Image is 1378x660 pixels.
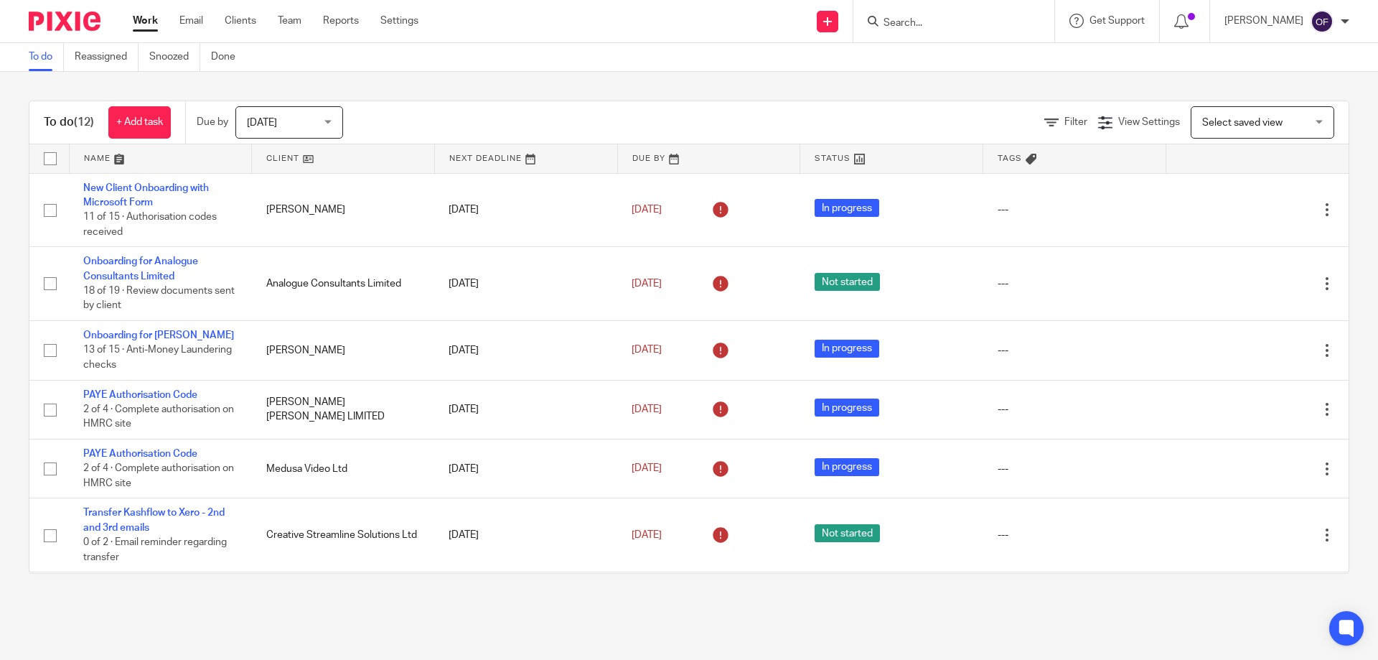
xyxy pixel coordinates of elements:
[197,115,228,129] p: Due by
[998,343,1152,358] div: ---
[434,380,617,439] td: [DATE]
[632,464,662,474] span: [DATE]
[998,462,1152,476] div: ---
[323,14,359,28] a: Reports
[179,14,203,28] a: Email
[29,43,64,71] a: To do
[83,286,235,311] span: 18 of 19 · Review documents sent by client
[998,528,1152,542] div: ---
[1064,117,1087,127] span: Filter
[83,464,234,489] span: 2 of 4 · Complete authorisation on HMRC site
[83,212,217,237] span: 11 of 15 · Authorisation codes received
[252,173,435,247] td: [PERSON_NAME]
[83,537,227,562] span: 0 of 2 · Email reminder regarding transfer
[632,404,662,414] span: [DATE]
[1118,117,1180,127] span: View Settings
[133,14,158,28] a: Work
[632,530,662,540] span: [DATE]
[252,440,435,498] td: Medusa Video Ltd
[83,404,234,429] span: 2 of 4 · Complete authorisation on HMRC site
[998,203,1152,217] div: ---
[83,449,197,459] a: PAYE Authorisation Code
[83,390,197,400] a: PAYE Authorisation Code
[1089,16,1145,26] span: Get Support
[252,498,435,572] td: Creative Streamline Solutions Ltd
[632,205,662,215] span: [DATE]
[998,154,1022,162] span: Tags
[815,399,879,417] span: In progress
[434,247,617,321] td: [DATE]
[44,115,94,130] h1: To do
[815,340,879,358] span: In progress
[998,402,1152,417] div: ---
[434,498,617,572] td: [DATE]
[632,345,662,355] span: [DATE]
[632,279,662,289] span: [DATE]
[815,524,880,542] span: Not started
[434,173,617,247] td: [DATE]
[83,508,225,532] a: Transfer Kashflow to Xero - 2nd and 3rd emails
[998,276,1152,291] div: ---
[815,273,880,291] span: Not started
[83,345,232,371] span: 13 of 15 · Anti-Money Laundering checks
[434,572,617,646] td: [DATE]
[1311,10,1334,33] img: svg%3E
[29,11,100,31] img: Pixie
[83,330,234,340] a: Onboarding for [PERSON_NAME]
[380,14,418,28] a: Settings
[252,321,435,380] td: [PERSON_NAME]
[74,116,94,128] span: (12)
[1202,118,1283,128] span: Select saved view
[278,14,301,28] a: Team
[815,199,879,217] span: In progress
[211,43,246,71] a: Done
[75,43,139,71] a: Reassigned
[882,17,1011,30] input: Search
[434,321,617,380] td: [DATE]
[247,118,277,128] span: [DATE]
[1224,14,1303,28] p: [PERSON_NAME]
[252,572,435,646] td: Proclean Bath & Wiltshire Ltd
[108,106,171,139] a: + Add task
[225,14,256,28] a: Clients
[83,183,209,208] a: New Client Onboarding with Microsoft Form
[83,256,198,281] a: Onboarding for Analogue Consultants Limited
[252,247,435,321] td: Analogue Consultants Limited
[149,43,200,71] a: Snoozed
[252,380,435,439] td: [PERSON_NAME] [PERSON_NAME] LIMITED
[815,458,879,476] span: In progress
[434,440,617,498] td: [DATE]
